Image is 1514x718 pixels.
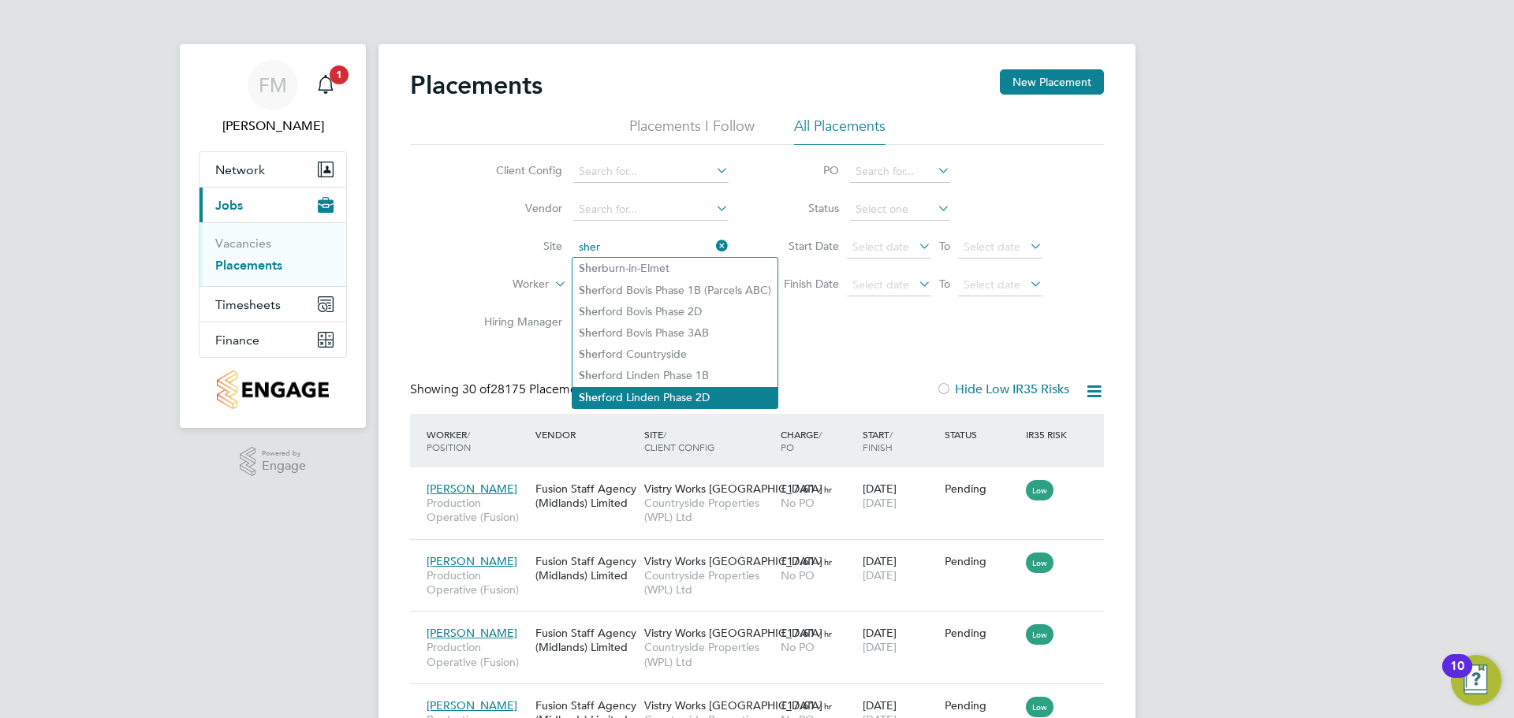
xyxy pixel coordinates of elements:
[423,617,1104,631] a: [PERSON_NAME]Production Operative (Fusion)Fusion Staff Agency (Midlands) LimitedVistry Works [GEO...
[859,474,941,518] div: [DATE]
[423,420,531,461] div: Worker
[1026,624,1053,645] span: Low
[531,420,640,448] div: Vendor
[215,198,243,213] span: Jobs
[781,698,815,712] span: £17.61
[768,239,839,253] label: Start Date
[427,482,517,496] span: [PERSON_NAME]
[472,163,562,177] label: Client Config
[462,381,594,397] span: 28175 Placements
[768,163,839,177] label: PO
[945,698,1019,712] div: Pending
[964,240,1020,254] span: Select date
[768,277,839,291] label: Finish Date
[777,420,859,461] div: Charge
[458,277,549,292] label: Worker
[579,369,602,382] b: Sher
[819,627,832,639] span: / hr
[262,447,306,460] span: Powered by
[427,428,471,453] span: / Position
[531,546,640,590] div: Fusion Staff Agency (Midlands) Limited
[579,305,602,318] b: Sher
[427,568,528,597] span: Production Operative (Fusion)
[644,554,822,568] span: Vistry Works [GEOGRAPHIC_DATA]
[217,370,328,409] img: countryside-properties-logo-retina.png
[1451,655,1501,705] button: Open Resource Center, 10 new notifications
[941,420,1023,448] div: Status
[1026,697,1053,717] span: Low
[629,117,755,145] li: Placements I Follow
[781,554,815,568] span: £17.61
[850,199,950,221] input: Select one
[472,239,562,253] label: Site
[579,326,602,340] b: Sher
[579,284,602,297] b: Sher
[200,152,346,187] button: Network
[794,117,886,145] li: All Placements
[781,626,815,640] span: £17.61
[215,333,259,348] span: Finance
[644,428,714,453] span: / Client Config
[423,690,1104,703] a: [PERSON_NAME]Production Operative (Fusion)Fusion Staff Agency (Midlands) LimitedVistry Works [GEO...
[427,698,517,712] span: [PERSON_NAME]
[936,381,1069,397] label: Hide Low IR35 Risks
[427,640,528,668] span: Production Operative (Fusion)
[1026,552,1053,573] span: Low
[1022,420,1076,448] div: IR35 Risk
[200,287,346,322] button: Timesheets
[573,236,729,259] input: Search for...
[472,314,562,329] label: Hiring Manager
[423,545,1104,559] a: [PERSON_NAME]Production Operative (Fusion)Fusion Staff Agency (Midlands) LimitedVistry Works [GEO...
[572,344,778,365] li: ford Countryside
[180,44,366,428] nav: Main navigation
[572,365,778,386] li: ford Linden Phase 1B
[330,65,349,84] span: 1
[644,626,822,640] span: Vistry Works [GEOGRAPHIC_DATA]
[572,258,778,279] li: burn-in-Elmet
[644,482,822,496] span: Vistry Works [GEOGRAPHIC_DATA]
[644,698,822,712] span: Vistry Works [GEOGRAPHIC_DATA]
[410,381,597,398] div: Showing
[200,188,346,222] button: Jobs
[863,640,897,654] span: [DATE]
[259,75,287,95] span: FM
[462,381,490,397] span: 30 of
[640,420,777,461] div: Site
[200,222,346,286] div: Jobs
[199,117,347,136] span: Fletcher Melhuish
[427,496,528,524] span: Production Operative (Fusion)
[215,162,265,177] span: Network
[781,568,815,582] span: No PO
[573,199,729,221] input: Search for...
[579,391,602,404] b: Sher
[572,322,778,344] li: ford Bovis Phase 3AB
[768,201,839,215] label: Status
[852,277,909,292] span: Select date
[781,482,815,496] span: £17.61
[859,420,941,461] div: Start
[781,428,822,453] span: / PO
[644,568,773,597] span: Countryside Properties (WPL) Ltd
[531,618,640,662] div: Fusion Staff Agency (Midlands) Limited
[859,618,941,662] div: [DATE]
[945,554,1019,568] div: Pending
[852,240,909,254] span: Select date
[427,626,517,640] span: [PERSON_NAME]
[572,301,778,322] li: ford Bovis Phase 2D
[945,626,1019,640] div: Pending
[644,640,773,668] span: Countryside Properties (WPL) Ltd
[423,473,1104,486] a: [PERSON_NAME]Production Operative (Fusion)Fusion Staff Agency (Midlands) LimitedVistry Works [GEO...
[863,428,893,453] span: / Finish
[240,447,307,477] a: Powered byEngage
[781,640,815,654] span: No PO
[427,554,517,568] span: [PERSON_NAME]
[859,546,941,590] div: [DATE]
[215,297,281,312] span: Timesheets
[410,69,543,101] h2: Placements
[310,60,341,110] a: 1
[945,482,1019,496] div: Pending
[1000,69,1104,95] button: New Placement
[572,387,778,408] li: ford Linden Phase 2D
[819,700,832,712] span: / hr
[472,201,562,215] label: Vendor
